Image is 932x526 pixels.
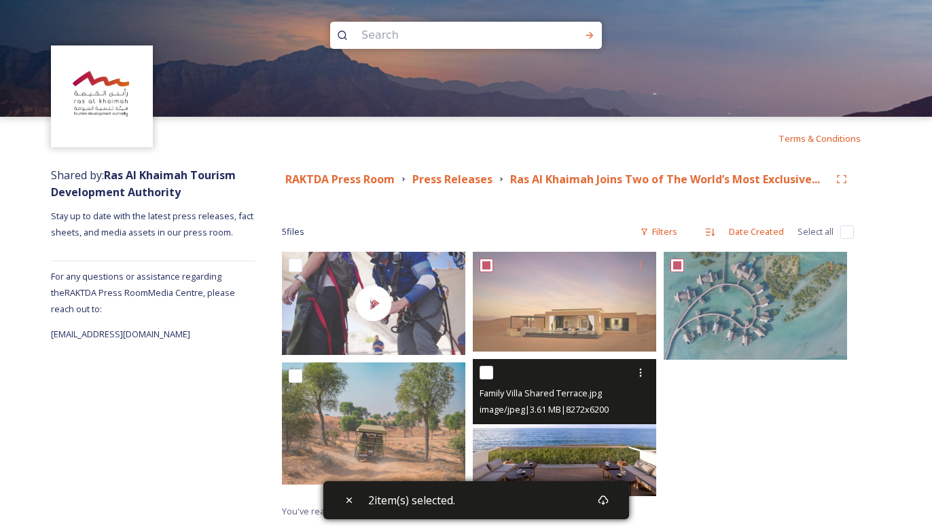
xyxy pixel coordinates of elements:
[778,130,881,147] a: Terms & Conditions
[355,20,541,50] input: Search
[282,225,304,238] span: 5 file s
[282,252,465,355] img: thumbnail
[51,328,190,340] span: [EMAIL_ADDRESS][DOMAIN_NAME]
[797,225,834,238] span: Select all
[473,252,656,352] img: The Ritz-Carlton Ras Al Khaimah, Al Wadi Desert Signature Villa Exterior.jpg
[51,270,235,315] span: For any questions or assistance regarding the RAKTDA Press Room Media Centre, please reach out to:
[778,132,861,145] span: Terms & Conditions
[480,403,609,415] span: image/jpeg | 3.61 MB | 8272 x 6200
[480,387,602,399] span: Family Villa Shared Terrace.jpg
[51,168,236,200] strong: Ras Al Khaimah Tourism Development Authority
[51,168,236,200] span: Shared by:
[664,252,847,360] img: Anantara Mina Al Arab Ras Al Khaimah Resort Guest Room Over Water Pool Villa Aerial.tif
[510,172,820,187] strong: Ras Al Khaimah Joins Two of The World’s Most Exclusive...
[473,359,656,497] img: Family Villa Shared Terrace.jpg
[722,219,791,245] div: Date Created
[285,172,395,187] strong: RAKTDA Press Room
[53,48,151,146] img: Logo_RAKTDA_RGB-01.png
[368,492,455,508] span: 2 item(s) selected.
[282,362,465,485] img: Ritz Carlton Ras Al Khaimah Al Wadi -BD Desert Shoot (3).jpg
[633,219,684,245] div: Filters
[51,210,255,238] span: Stay up to date with the latest press releases, fact sheets, and media assets in our press room.
[412,172,492,187] strong: Press Releases
[282,505,379,517] span: You've reached the end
